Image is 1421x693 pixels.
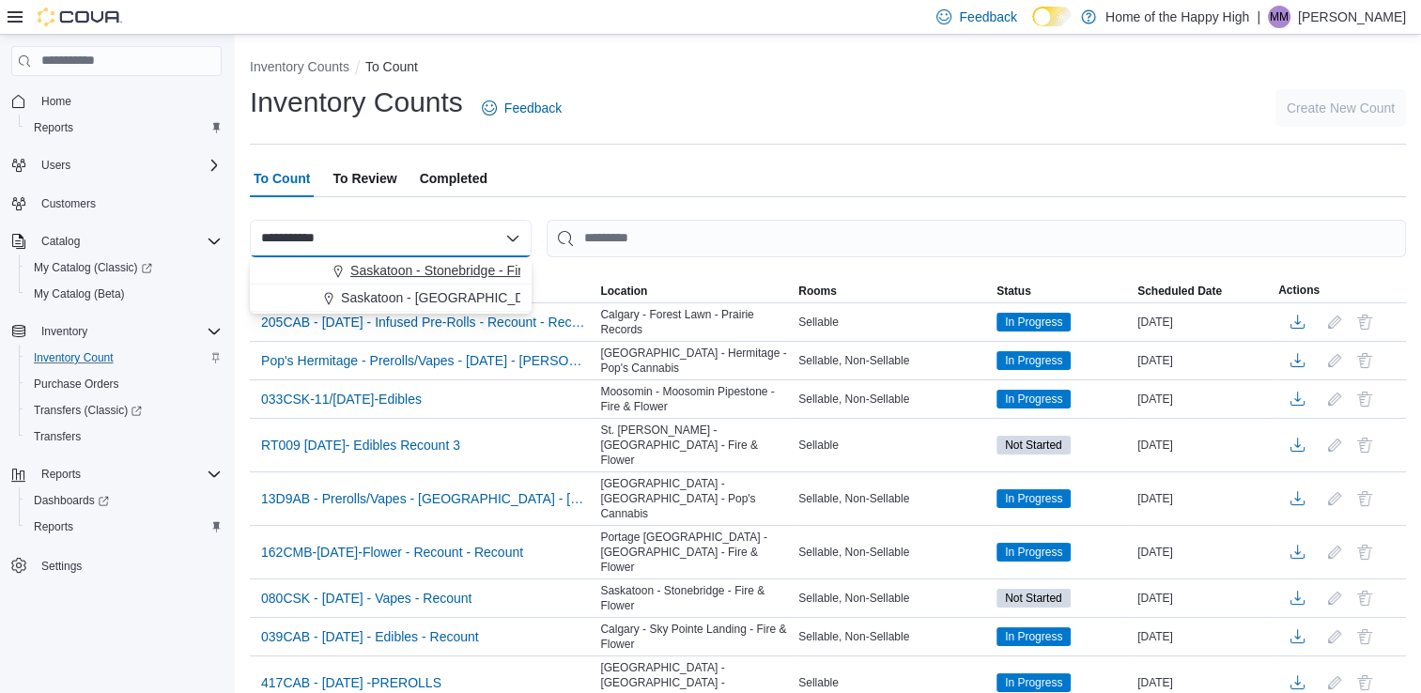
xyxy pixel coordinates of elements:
button: 080CSK - [DATE] - Vapes - Recount [254,584,479,612]
button: Edit count details [1323,346,1346,375]
span: Customers [41,196,96,211]
button: Reports [34,463,88,485]
span: Portage [GEOGRAPHIC_DATA] - [GEOGRAPHIC_DATA] - Fire & Flower [600,530,791,575]
div: [DATE] [1134,625,1274,648]
span: Saskatoon - Stonebridge - Fire & Flower [600,583,791,613]
span: Not Started [1005,437,1062,454]
a: Home [34,90,79,113]
button: Purchase Orders [19,371,229,397]
a: Customers [34,192,103,215]
div: Sellable, Non-Sellable [795,625,993,648]
button: Edit count details [1323,584,1346,612]
button: Status [993,280,1134,302]
div: [DATE] [1134,541,1274,563]
span: Completed [420,160,487,197]
button: Edit count details [1323,485,1346,513]
input: Dark Mode [1032,7,1072,26]
div: Misha Marchuk [1268,6,1290,28]
button: Pop's Hermitage - Prerolls/Vapes - [DATE] - [PERSON_NAME] - [GEOGRAPHIC_DATA] - [GEOGRAPHIC_DATA]... [254,346,593,375]
div: Sellable, Non-Sellable [795,487,993,510]
button: 162CMB-[DATE]-Flower - Recount - Recount [254,538,531,566]
span: In Progress [1005,314,1062,331]
a: Feedback [474,89,569,127]
span: Reports [34,463,222,485]
button: Close list of options [505,231,520,246]
button: Delete [1353,388,1376,410]
span: My Catalog (Classic) [26,256,222,279]
span: Scheduled Date [1137,284,1222,299]
span: Home [34,89,222,113]
span: Moosomin - Moosomin Pipestone - Fire & Flower [600,384,791,414]
button: Inventory [4,318,229,345]
div: [DATE] [1134,311,1274,333]
span: In Progress [1005,628,1062,645]
img: Cova [38,8,122,26]
button: 039CAB - [DATE] - Edibles - Recount [254,623,487,651]
button: RT009 [DATE]- Edibles Recount 3 [254,431,468,459]
span: 417CAB - [DATE] -PREROLLS [261,673,441,692]
a: Transfers (Classic) [19,397,229,423]
span: My Catalog (Beta) [26,283,222,305]
button: Catalog [34,230,87,253]
span: Reports [34,519,73,534]
span: My Catalog (Classic) [34,260,152,275]
span: Reports [34,120,73,135]
button: Delete [1353,487,1376,510]
button: Reports [19,514,229,540]
span: Transfers (Classic) [26,399,222,422]
span: 13D9AB - Prerolls/Vapes - [GEOGRAPHIC_DATA] - [GEOGRAPHIC_DATA] - [GEOGRAPHIC_DATA] - Pop's Cannabis [261,489,585,508]
button: Edit count details [1323,385,1346,413]
button: To Count [365,59,418,74]
button: Rooms [795,280,993,302]
span: Inventory [41,324,87,339]
span: Transfers (Classic) [34,403,142,418]
span: Settings [34,553,222,577]
input: This is a search bar. After typing your query, hit enter to filter the results lower in the page. [547,220,1406,257]
span: In Progress [996,489,1071,508]
button: Inventory Counts [250,59,349,74]
span: 205CAB - [DATE] - Infused Pre-Rolls - Recount - Recount [261,313,585,331]
button: Reports [19,115,229,141]
span: In Progress [996,673,1071,692]
span: Reports [26,116,222,139]
span: [GEOGRAPHIC_DATA] - [GEOGRAPHIC_DATA] - Pop's Cannabis [600,476,791,521]
a: Inventory Count [26,346,121,369]
span: My Catalog (Beta) [34,286,125,301]
button: Users [34,154,78,177]
button: Edit count details [1323,308,1346,336]
span: In Progress [1005,544,1062,561]
span: Settings [41,559,82,574]
span: In Progress [1005,490,1062,507]
div: Sellable, Non-Sellable [795,349,993,372]
span: Catalog [34,230,222,253]
div: Sellable, Non-Sellable [795,388,993,410]
div: Sellable, Non-Sellable [795,587,993,609]
div: [DATE] [1134,388,1274,410]
a: Dashboards [26,489,116,512]
nav: Complex example [11,80,222,628]
button: Create New Count [1275,89,1406,127]
span: Purchase Orders [26,373,222,395]
span: Users [34,154,222,177]
button: Delete [1353,587,1376,609]
span: Purchase Orders [34,377,119,392]
button: Edit count details [1323,431,1346,459]
a: My Catalog (Classic) [26,256,160,279]
span: Saskatoon - Stonebridge - Fire & Flower [350,261,585,280]
span: Users [41,158,70,173]
a: My Catalog (Beta) [26,283,132,305]
span: RT009 [DATE]- Edibles Recount 3 [261,436,460,454]
div: [DATE] [1134,349,1274,372]
span: In Progress [996,543,1071,562]
span: Status [996,284,1031,299]
button: Delete [1353,541,1376,563]
span: 080CSK - [DATE] - Vapes - Recount [261,589,471,608]
button: Scheduled Date [1134,280,1274,302]
span: In Progress [1005,391,1062,408]
h1: Inventory Counts [250,84,463,121]
span: In Progress [1005,674,1062,691]
nav: An example of EuiBreadcrumbs [250,57,1406,80]
span: St. [PERSON_NAME] - [GEOGRAPHIC_DATA] - Fire & Flower [600,423,791,468]
span: To Count [254,160,310,197]
a: My Catalog (Classic) [19,254,229,281]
